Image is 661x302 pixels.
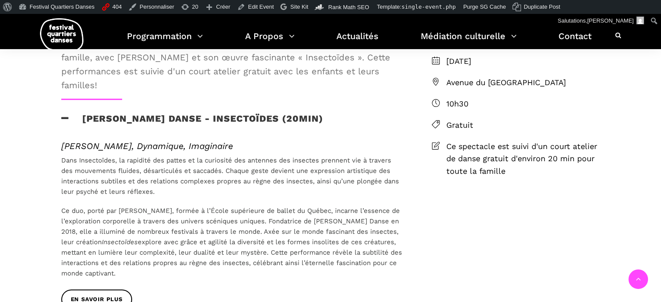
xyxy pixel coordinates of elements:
[61,155,404,197] p: Dans Insectoïdes, la rapidité des pattes et la curiosité des antennes des insectes prennent vie à...
[555,14,648,28] a: Salutations,
[127,29,203,54] a: Programmation
[336,29,379,54] a: Actualités
[446,76,600,89] span: Avenue du [GEOGRAPHIC_DATA]
[446,98,600,110] span: 10h30
[61,37,404,92] span: Profitez du spectacle gratuit du FQD mini, une programmation pour enfants et famille, avec [PERSO...
[587,17,634,24] span: [PERSON_NAME]
[40,18,83,53] img: logo-fqd-med
[245,29,295,54] a: A Propos
[61,206,404,279] p: Ce duo, porté par [PERSON_NAME], formée à l’École supérieure de ballet du Québec, incarne l’essen...
[102,238,138,246] em: Insectoïdes
[402,3,456,10] span: single-event.php
[290,3,308,10] span: Site Kit
[446,140,600,178] span: Ce spectacle est suivi d'un court atelier de danse gratuit d'environ 20 min pour toute la famille
[421,29,517,54] a: Médiation culturelle
[61,113,323,135] h3: [PERSON_NAME] Danse - Insectoïdes (20min)
[446,119,600,132] span: Gratuit
[446,55,600,68] span: [DATE]
[328,4,369,10] span: Rank Math SEO
[558,29,591,54] a: Contact
[61,139,404,153] span: [PERSON_NAME], Dynamique, Imaginaire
